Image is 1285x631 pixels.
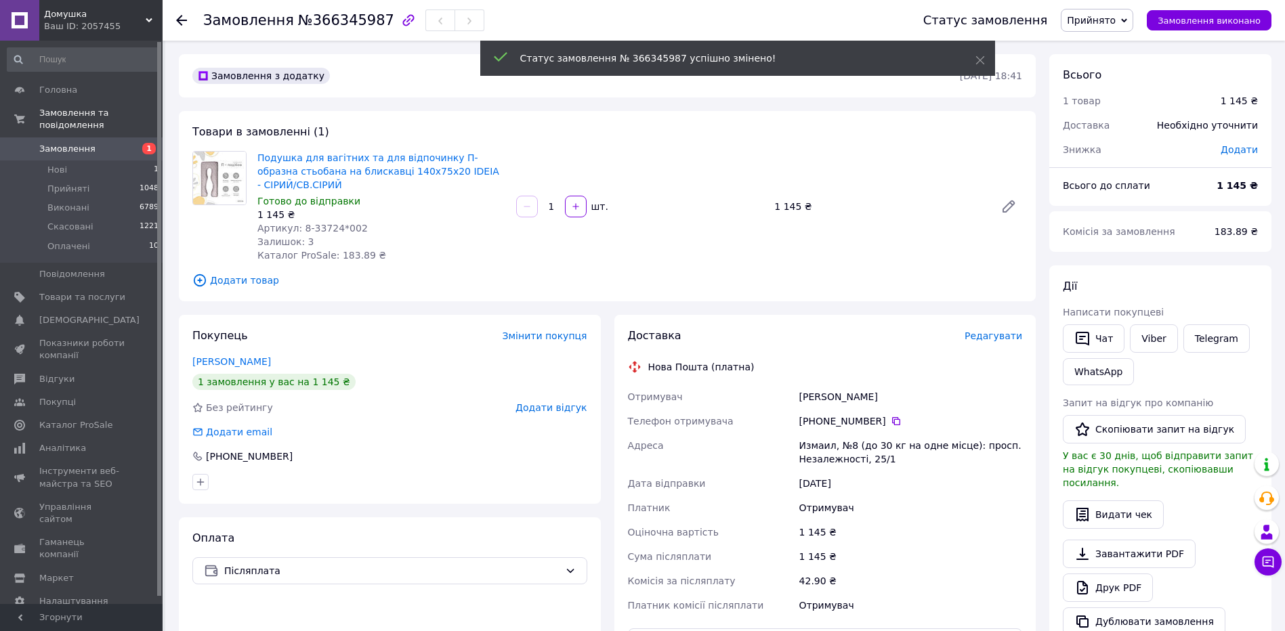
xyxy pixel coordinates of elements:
span: [DEMOGRAPHIC_DATA] [39,314,140,326]
div: 1 145 ₴ [797,520,1025,544]
span: Комісія за післяплату [628,575,736,586]
div: [PHONE_NUMBER] [799,414,1022,428]
span: Інструменти веб-майстра та SEO [39,465,125,489]
span: Показники роботи компанії [39,337,125,362]
a: [PERSON_NAME] [192,356,271,367]
span: Додати відгук [515,402,587,413]
div: [PERSON_NAME] [797,385,1025,409]
div: Нова Пошта (платна) [645,360,758,374]
a: Редагувати [995,193,1022,220]
span: Відгуки [39,373,75,385]
span: Управління сайтом [39,501,125,525]
span: Каталог ProSale: 183.89 ₴ [257,250,386,261]
div: 1 145 ₴ [257,208,505,221]
span: Налаштування [39,595,108,607]
span: Знижка [1063,144,1101,155]
span: 1048 [140,183,159,195]
a: Друк PDF [1063,573,1153,602]
span: Всього [1063,68,1101,81]
span: Виконані [47,202,89,214]
span: Сума післяплати [628,551,712,562]
div: 1 145 ₴ [797,544,1025,569]
span: Прийняті [47,183,89,195]
span: Покупці [39,396,76,408]
div: Замовлення з додатку [192,68,330,84]
span: Всього до сплати [1063,180,1150,191]
span: Доставка [1063,120,1110,131]
span: Товари та послуги [39,291,125,303]
span: Замовлення [39,143,96,155]
span: №366345987 [298,12,394,28]
button: Скопіювати запит на відгук [1063,415,1246,443]
span: Повідомлення [39,268,105,280]
span: Комісія за замовлення [1063,226,1175,237]
a: Подушка для вагітних та для відпочинку П-образна стьобана на блискавці 140x75х20 IDEIA - СІРИЙ/СВ... [257,152,499,190]
span: Оплачені [47,240,90,253]
button: Замовлення виконано [1147,10,1271,30]
div: Необхідно уточнити [1149,110,1266,140]
span: Оплата [192,531,234,544]
span: 1 [154,164,159,176]
span: Замовлення виконано [1158,16,1261,26]
div: Статус замовлення [923,14,1048,27]
span: Післяплата [224,563,560,578]
span: Головна [39,84,77,96]
span: Товари в замовленні (1) [192,125,329,138]
button: Чат [1063,324,1124,353]
span: Домушка [44,8,146,20]
span: Прийнято [1067,15,1116,26]
span: Платник комісії післяплати [628,600,764,611]
span: Без рейтингу [206,402,273,413]
span: Телефон отримувача [628,416,734,427]
div: Додати email [191,425,274,439]
span: Змінити покупця [503,330,587,341]
span: Покупець [192,329,248,342]
div: [DATE] [797,471,1025,496]
span: Артикул: 8-33724*002 [257,223,368,234]
span: Скасовані [47,221,93,233]
span: Оціночна вартість [628,527,719,538]
div: 1 145 ₴ [1221,94,1258,108]
div: Статус замовлення № 366345987 успішно змінено! [520,51,942,65]
span: Маркет [39,572,74,584]
span: 1221 [140,221,159,233]
a: Viber [1130,324,1177,353]
a: Telegram [1183,324,1250,353]
input: Пошук [7,47,160,72]
div: [PHONE_NUMBER] [205,450,294,463]
b: 1 145 ₴ [1217,180,1258,191]
a: WhatsApp [1063,358,1134,385]
span: Дії [1063,280,1077,292]
span: Замовлення та повідомлення [39,107,163,131]
span: Редагувати [965,330,1022,341]
span: Залишок: 3 [257,236,314,247]
div: шт. [588,200,610,213]
span: Нові [47,164,67,176]
span: 10 [149,240,159,253]
span: 183.89 ₴ [1215,226,1258,237]
div: Повернутися назад [176,14,187,27]
img: Подушка для вагітних та для відпочинку П-образна стьобана на блискавці 140x75х20 IDEIA - СІРИЙ/СВ... [193,152,246,204]
span: У вас є 30 днів, щоб відправити запит на відгук покупцеві, скопіювавши посилання. [1063,450,1253,488]
span: Каталог ProSale [39,419,112,431]
span: Додати [1221,144,1258,155]
span: Платник [628,502,671,513]
div: Измаил, №8 (до 30 кг на одне місце): просп. Незалежності, 25/1 [797,433,1025,471]
a: Завантажити PDF [1063,540,1196,568]
span: Готово до відправки [257,196,360,206]
span: Написати покупцеві [1063,307,1164,318]
div: Отримувач [797,593,1025,617]
span: Аналітика [39,442,86,454]
div: 1 замовлення у вас на 1 145 ₴ [192,374,356,390]
span: Отримувач [628,391,683,402]
div: Додати email [205,425,274,439]
div: 42.90 ₴ [797,569,1025,593]
span: 1 товар [1063,95,1101,106]
span: Гаманець компанії [39,536,125,561]
span: Адреса [628,440,664,451]
button: Видати чек [1063,500,1164,529]
span: 6789 [140,202,159,214]
span: Додати товар [192,273,1022,288]
div: 1 145 ₴ [769,197,990,216]
span: 1 [142,143,156,154]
